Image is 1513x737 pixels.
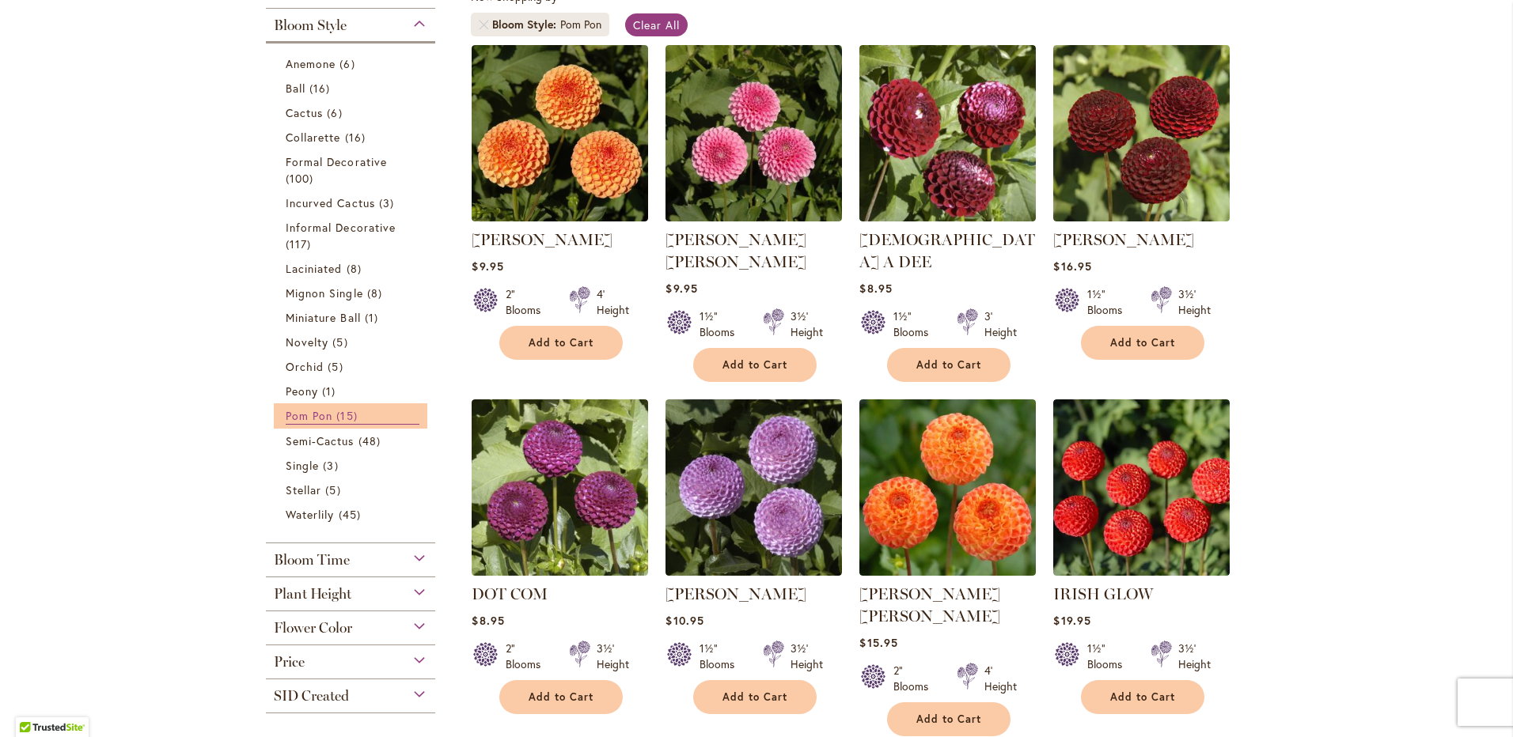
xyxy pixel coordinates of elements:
[286,334,419,350] a: Novelty 5
[274,585,351,603] span: Plant Height
[1053,259,1091,274] span: $16.95
[274,687,349,705] span: SID Created
[1053,564,1230,579] a: IRISH GLOW
[286,219,419,252] a: Informal Decorative 117
[286,153,419,187] a: Formal Decorative 100
[893,308,938,340] div: 1½" Blooms
[506,286,550,318] div: 2" Blooms
[274,653,305,671] span: Price
[286,482,321,497] span: Stellar
[286,261,343,276] span: Laciniated
[286,195,419,211] a: Incurved Cactus 3
[309,80,334,96] span: 16
[887,348,1011,382] button: Add to Cart
[1087,286,1132,318] div: 1½" Blooms
[286,285,363,300] span: Mignon Single
[286,104,419,121] a: Cactus 6
[984,663,1017,694] div: 4' Height
[472,584,548,603] a: DOT COM
[286,260,419,277] a: Laciniated 8
[722,358,787,372] span: Add to Cart
[597,286,629,318] div: 4' Height
[665,281,697,296] span: $9.95
[286,220,396,235] span: Informal Decorative
[665,613,703,628] span: $10.95
[529,690,593,704] span: Add to Cart
[358,433,385,449] span: 48
[665,399,842,576] img: FRANK HOLMES
[286,236,315,252] span: 117
[286,433,355,448] span: Semi-Cactus
[859,45,1036,221] img: CHICK A DEE
[916,358,981,372] span: Add to Cart
[665,210,842,225] a: BETTY ANNE
[286,130,341,145] span: Collarette
[274,17,347,34] span: Bloom Style
[722,690,787,704] span: Add to Cart
[916,712,981,726] span: Add to Cart
[859,584,1000,626] a: [PERSON_NAME] [PERSON_NAME]
[286,408,332,423] span: Pom Pon
[327,104,346,121] span: 6
[286,80,419,96] a: Ball 16
[859,230,1035,271] a: [DEMOGRAPHIC_DATA] A DEE
[492,17,560,32] span: Bloom Style
[1081,680,1204,714] button: Add to Cart
[347,260,366,277] span: 8
[339,506,365,523] span: 45
[560,17,601,32] div: Pom Pon
[859,635,897,650] span: $15.95
[859,564,1036,579] a: GINGER WILLO
[345,129,370,146] span: 16
[529,336,593,350] span: Add to Cart
[984,308,1017,340] div: 3' Height
[286,383,419,399] a: Peony 1
[1081,326,1204,360] button: Add to Cart
[332,334,351,350] span: 5
[286,129,419,146] a: Collarette 16
[336,407,361,424] span: 15
[665,45,842,221] img: BETTY ANNE
[286,310,361,325] span: Miniature Ball
[274,551,350,569] span: Bloom Time
[472,564,648,579] a: DOT COM
[1053,210,1230,225] a: CROSSFIELD EBONY
[286,81,305,96] span: Ball
[286,482,419,498] a: Stellar 5
[286,506,419,523] a: Waterlily 45
[274,619,352,637] span: Flower Color
[625,13,688,36] a: Clear All
[472,45,648,221] img: AMBER QUEEN
[1178,641,1211,672] div: 3½' Height
[286,309,419,326] a: Miniature Ball 1
[286,407,419,425] a: Pom Pon 15
[859,399,1036,576] img: GINGER WILLO
[597,641,629,672] div: 3½' Height
[791,641,823,672] div: 3½' Height
[1053,45,1230,221] img: CROSSFIELD EBONY
[286,55,419,72] a: Anemone 6
[1053,584,1153,603] a: IRISH GLOW
[322,383,339,399] span: 1
[665,230,806,271] a: [PERSON_NAME] [PERSON_NAME]
[472,210,648,225] a: AMBER QUEEN
[700,308,744,340] div: 1½" Blooms
[379,195,398,211] span: 3
[286,458,319,473] span: Single
[286,359,324,374] span: Orchid
[286,457,419,474] a: Single 3
[367,285,386,301] span: 8
[472,259,503,274] span: $9.95
[499,326,623,360] button: Add to Cart
[286,154,387,169] span: Formal Decorative
[1178,286,1211,318] div: 3½' Height
[499,680,623,714] button: Add to Cart
[506,641,550,672] div: 2" Blooms
[700,641,744,672] div: 1½" Blooms
[1110,336,1175,350] span: Add to Cart
[479,20,488,29] a: Remove Bloom Style Pom Pon
[859,210,1036,225] a: CHICK A DEE
[339,55,358,72] span: 6
[286,384,318,399] span: Peony
[791,308,823,340] div: 3½' Height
